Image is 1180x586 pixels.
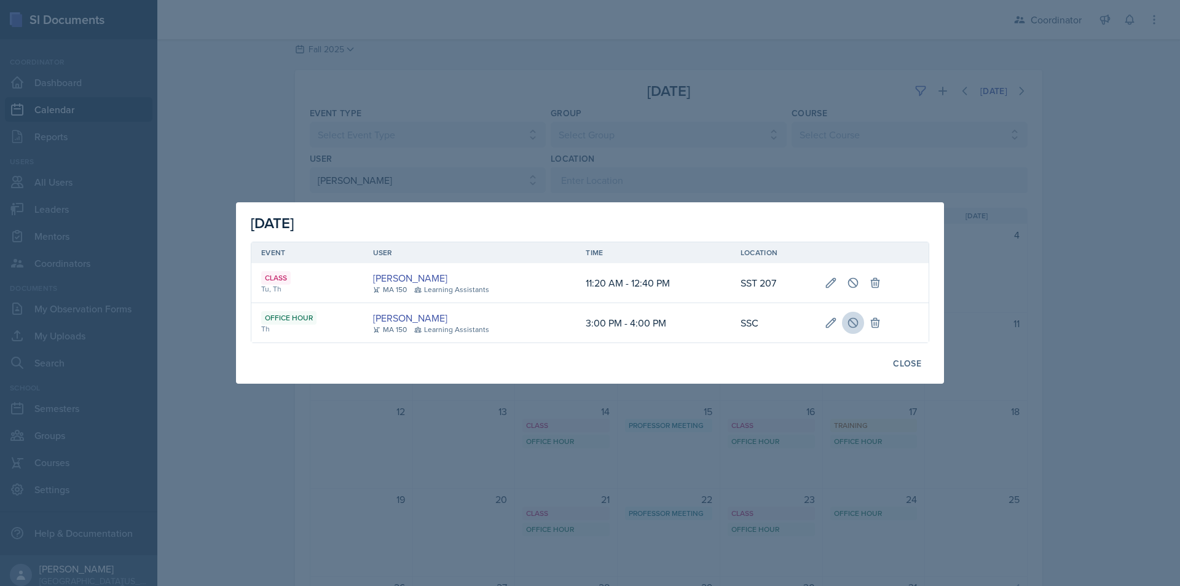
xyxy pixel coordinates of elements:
[731,303,816,342] td: SSC
[414,284,489,295] div: Learning Assistants
[373,324,407,335] div: MA 150
[373,311,447,325] a: [PERSON_NAME]
[261,311,317,325] div: Office Hour
[414,324,489,335] div: Learning Assistants
[576,303,731,342] td: 3:00 PM - 4:00 PM
[251,212,929,234] div: [DATE]
[363,242,576,263] th: User
[885,353,929,374] button: Close
[731,263,816,303] td: SST 207
[576,263,731,303] td: 11:20 AM - 12:40 PM
[373,271,447,285] a: [PERSON_NAME]
[731,242,816,263] th: Location
[576,242,731,263] th: Time
[261,283,353,295] div: Tu, Th
[893,358,921,368] div: Close
[261,323,353,335] div: Th
[261,271,291,285] div: Class
[373,284,407,295] div: MA 150
[251,242,363,263] th: Event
